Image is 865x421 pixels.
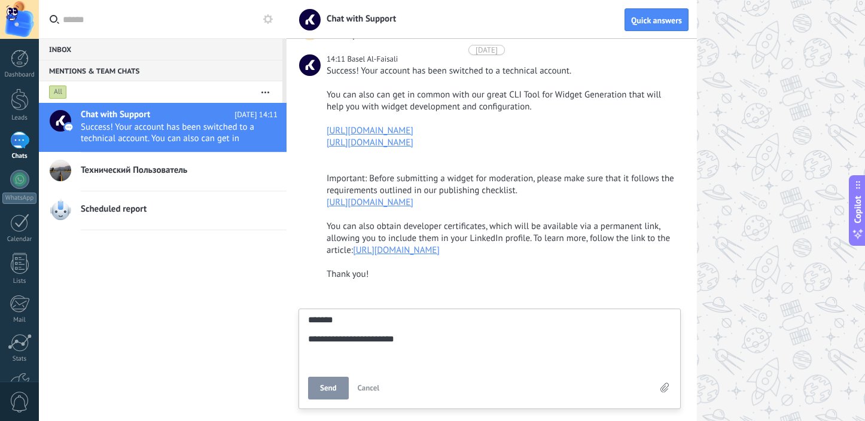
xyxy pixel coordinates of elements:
[308,377,349,399] button: Send
[39,38,282,60] div: Inbox
[327,269,678,280] div: Thank you!
[39,103,287,152] a: Chat with Support [DATE] 14:11 Success! Your account has been switched to a technical account. Yo...
[631,16,682,25] span: Quick answers
[2,277,37,285] div: Lists
[2,236,37,243] div: Calendar
[49,85,67,99] div: All
[347,54,398,64] span: Basel Al-Faisali
[353,377,385,399] button: Cancel
[852,196,864,224] span: Copilot
[2,193,36,204] div: WhatsApp
[625,8,689,31] button: Quick answers
[327,197,413,208] a: [URL][DOMAIN_NAME]
[299,54,321,76] span: Basel Al-Faisali
[2,355,37,363] div: Stats
[327,125,413,136] a: [URL][DOMAIN_NAME]
[81,109,150,121] span: Chat with Support
[81,203,147,215] span: Scheduled report
[2,316,37,324] div: Mail
[320,384,337,392] span: Send
[327,173,678,197] div: Important: Before submitting a widget for moderation, please make sure that it follows the requir...
[39,191,287,230] a: Scheduled report
[81,121,255,144] span: Success! Your account has been switched to a technical account. You can also can get in common wi...
[319,13,396,25] span: Chat with Support
[476,45,498,55] div: [DATE]
[39,60,282,81] div: Mentions & Team chats
[327,221,678,257] div: You can also obtain developer certificates, which will be available via a permanent link, allowin...
[327,137,413,148] a: [URL][DOMAIN_NAME]
[327,89,678,113] div: You can also can get in common with our great CLI Tool for Widget Generation that will help you w...
[2,152,37,160] div: Chats
[327,53,347,65] div: 14:11
[2,114,37,122] div: Leads
[353,245,440,256] a: [URL][DOMAIN_NAME]
[39,152,287,191] a: Технический Пользователь
[234,109,278,121] span: [DATE] 14:11
[2,71,37,79] div: Dashboard
[81,164,187,176] span: Технический Пользователь
[358,383,380,393] span: Cancel
[327,65,678,77] div: Success! Your account has been switched to a technical account.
